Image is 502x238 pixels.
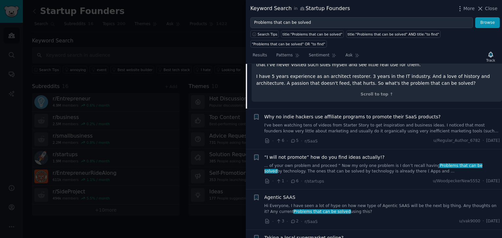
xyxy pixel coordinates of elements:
[276,178,284,184] span: 1
[264,123,500,134] a: I've been watching tens of videos from Starter Story to get inspiration and business ideas. I not...
[307,50,339,64] a: Sentiment
[346,30,441,38] a: title:"Problems that can be solved" AND title:"to find"
[253,52,267,58] span: Results
[287,218,288,225] span: ·
[250,40,327,48] a: "Problems that can be solved" OR "to find"
[276,138,284,144] span: 6
[250,5,350,13] div: Keyword Search Startup Founders
[281,30,344,38] a: title:"Problems that can be solved"
[256,73,497,87] p: I have 5 years experience as an architect restorer. 3 years in the IT industry. And a love of his...
[274,50,302,64] a: Patterns
[287,178,288,185] span: ·
[301,218,302,225] span: ·
[264,203,500,215] a: Hi Everyone, I have seen a lot of hype on how new type of Agentic SAAS will be the next big thing...
[345,52,353,58] span: Ask
[287,138,288,144] span: ·
[305,139,318,143] span: r/SaaS
[272,138,274,144] span: ·
[463,5,475,12] span: More
[264,163,500,174] a: ... of your own problem and proceed “ Now my only one problem is I don’t recall havingProblems th...
[250,30,279,38] button: Search Tips
[256,92,497,97] div: Scroll to top ↑
[264,194,295,201] a: Agentic SAAS
[459,218,480,224] span: u/vak9000
[293,209,351,214] span: Problems that can be solved
[272,178,274,185] span: ·
[477,5,497,12] button: Close
[290,218,298,224] span: 2
[433,138,480,144] span: u/Regular_Author_6782
[305,179,324,184] span: r/startups
[483,138,484,144] span: ·
[486,218,500,224] span: [DATE]
[484,50,497,64] button: Track
[276,52,293,58] span: Patterns
[276,218,284,224] span: 3
[272,218,274,225] span: ·
[483,218,484,224] span: ·
[290,178,298,184] span: 6
[457,5,475,12] button: More
[343,50,362,64] a: Ask
[283,32,343,37] div: title:"Problems that can be solved"
[250,17,473,28] input: Try a keyword related to your business
[486,138,500,144] span: [DATE]
[301,138,302,144] span: ·
[301,178,302,185] span: ·
[485,5,497,12] span: Close
[348,32,439,37] div: title:"Problems that can be solved" AND title:"to find"
[475,17,500,28] button: Browse
[294,6,297,12] span: in
[258,32,277,37] span: Search Tips
[290,138,298,144] span: 5
[264,154,385,161] a: “I will not promote” how do you find ideas actually!?
[483,178,484,184] span: ·
[305,219,318,224] span: r/SaaS
[433,178,480,184] span: u/WoodpeckerNew5552
[486,58,495,63] div: Track
[250,50,269,64] a: Results
[486,178,500,184] span: [DATE]
[252,42,326,46] div: "Problems that can be solved" OR "to find"
[309,52,329,58] span: Sentiment
[264,113,441,120] a: Why no indie hackers use affiliate programs to promote their SaaS products?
